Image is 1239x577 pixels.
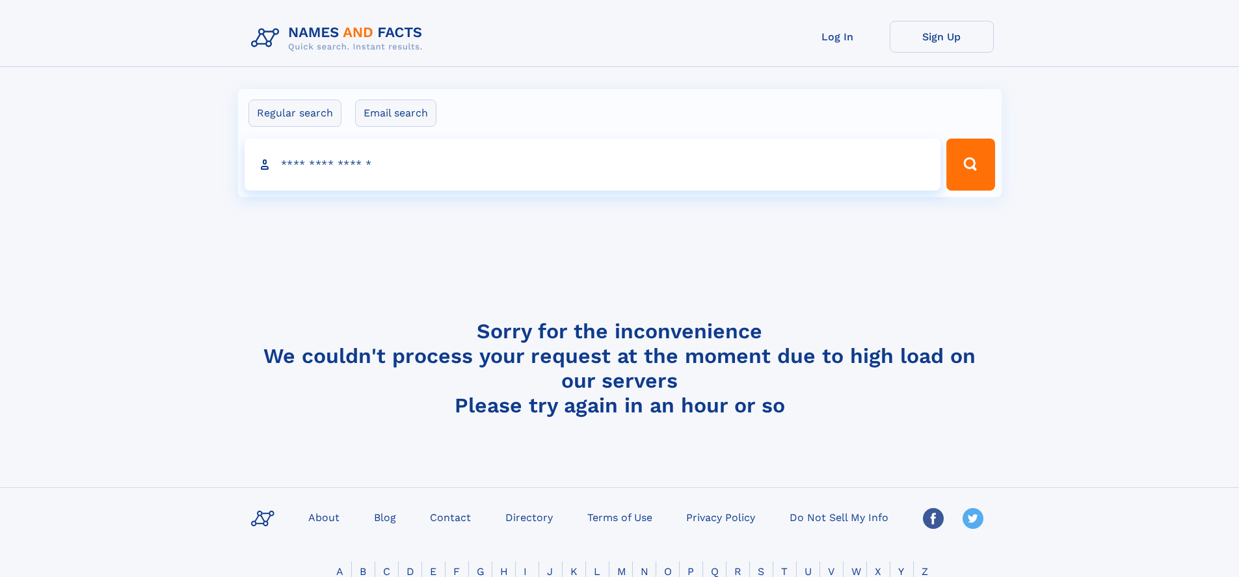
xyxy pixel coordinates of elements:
label: Regular search [248,100,341,127]
a: Contact [425,507,476,526]
button: Search Button [946,139,994,191]
a: Terms of Use [582,507,658,526]
img: Facebook [923,508,944,529]
a: Log In [786,21,890,53]
a: Sign Up [890,21,994,53]
input: search input [245,139,941,191]
a: Do Not Sell My Info [784,507,894,526]
h4: Sorry for the inconvenience We couldn't process your request at the moment due to high load on ou... [246,319,994,418]
a: Privacy Policy [681,507,760,526]
a: Blog [369,507,401,526]
a: Directory [500,507,558,526]
img: Twitter [963,508,983,529]
img: Logo Names and Facts [246,21,433,56]
label: Email search [355,100,436,127]
a: About [303,507,345,526]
